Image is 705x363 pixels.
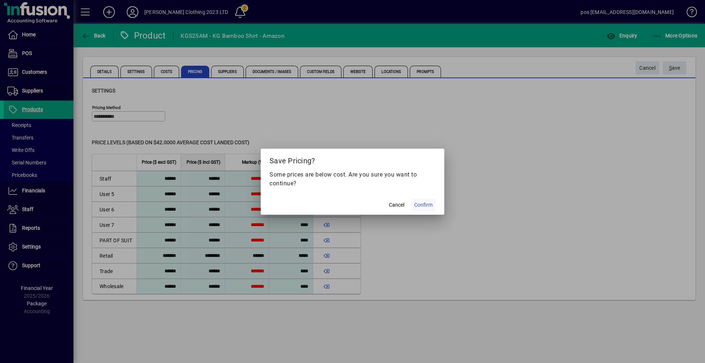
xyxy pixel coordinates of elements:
span: Cancel [389,201,404,209]
h2: Save Pricing? [261,149,444,170]
span: Confirm [414,201,433,209]
p: Some prices are below cost. Are you sure you want to continue? [270,170,435,188]
button: Confirm [411,199,435,212]
button: Cancel [385,199,408,212]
